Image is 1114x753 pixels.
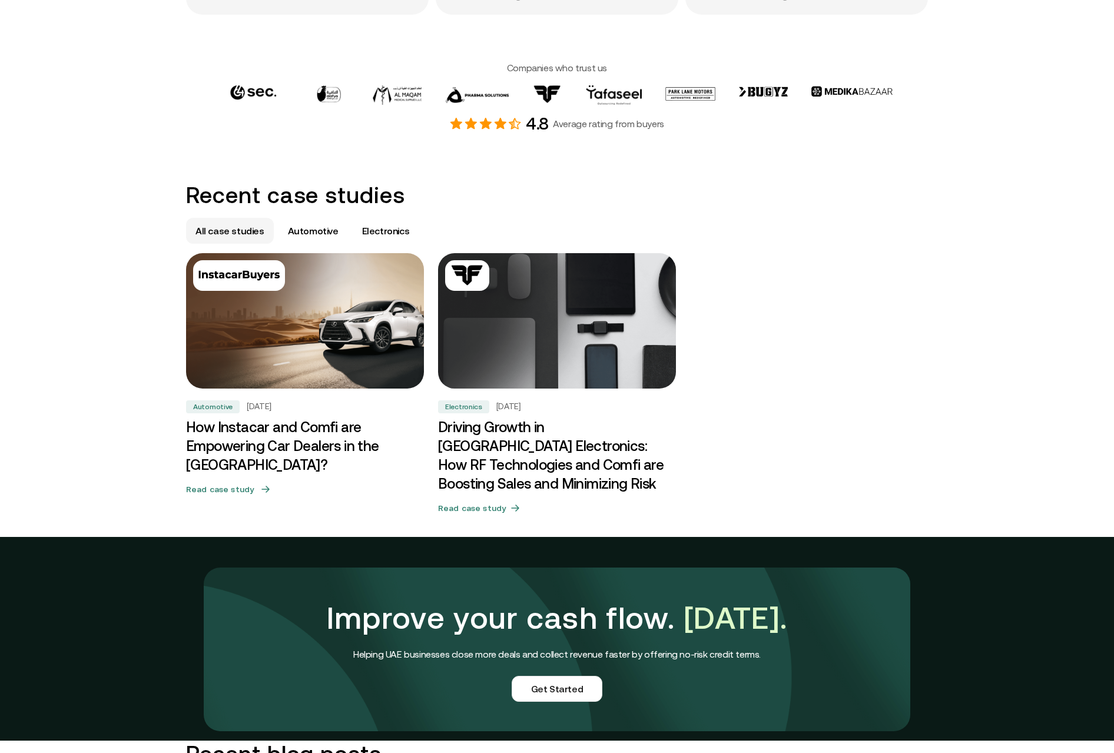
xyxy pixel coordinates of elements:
h5: [DATE] [247,402,271,412]
img: Electronics [450,265,485,286]
h5: [DATE] [496,402,521,412]
img: bugyz [739,85,788,98]
div: Automotive [186,400,240,413]
h3: How Instacar and Comfi are Empowering Car Dealers in the [GEOGRAPHIC_DATA]? [186,418,424,475]
img: MedikaBazzar [811,85,893,98]
img: RF technologies [532,85,562,104]
a: AutomotiveHow Instacar and Comfi are Empowering Car Dealers in the UAE?Automotive[DATE]How Instac... [186,253,424,523]
button: Read case study [438,498,676,518]
img: Automotive [198,265,280,286]
img: Pharmasolutions [445,85,509,105]
img: Tafaseel Logo [586,85,642,105]
h5: Read case study [186,483,254,495]
h4: Companies who trust us [186,62,928,74]
button: Read case study [186,479,424,499]
img: Alafiya Chicken [317,85,341,103]
img: park lane motors [665,85,715,103]
img: 64sec [230,85,277,101]
h3: Driving Growth in [GEOGRAPHIC_DATA] Electronics: How RF Technologies and Comfi are Boosting Sales... [438,418,676,493]
img: How Instacar and Comfi are Empowering Car Dealers in the UAE? [180,250,430,392]
h5: Read case study [438,502,506,514]
a: Get Started [512,676,603,702]
h1: Improve your cash flow. [327,597,787,639]
h4: 4.8 [526,112,548,135]
p: Automotive [288,224,339,238]
div: Electronics [438,400,489,413]
h2: Recent case studies [186,182,928,208]
a: ElectronicsDriving Growth in UAE Electronics: How RF Technologies and Comfi are Boosting Sales an... [438,253,676,523]
img: Al Maqam Medical [373,85,422,105]
img: comfi [204,568,910,731]
p: All case studies [195,224,264,238]
p: Electronics [362,224,410,238]
h4: Helping UAE businesses close more deals and collect revenue faster by offering no-risk credit terms. [327,646,787,662]
p: Average rating from buyers [553,118,664,130]
img: Driving Growth in UAE Electronics: How RF Technologies and Comfi are Boosting Sales and Minimizin... [438,253,676,389]
span: [DATE]. [684,601,787,635]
